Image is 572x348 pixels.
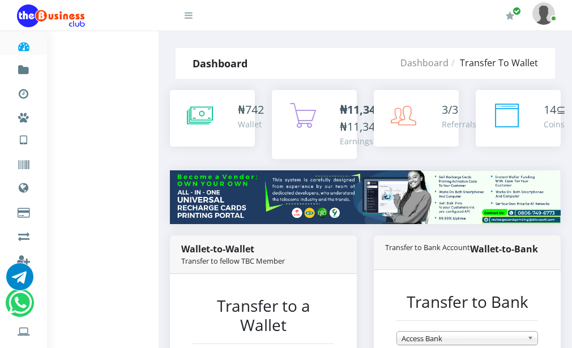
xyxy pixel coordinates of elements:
a: Miscellaneous Payments [17,102,30,129]
a: Vouchers [17,149,30,177]
a: Register a Referral [17,244,30,272]
a: Cable TV, Electricity [17,197,30,224]
span: 742 [245,102,264,117]
a: Print Recharge Cards [17,316,30,343]
i: Renew/Upgrade Subscription [506,11,514,20]
li: Transfer To Wallet [449,56,538,70]
a: Fund wallet [17,54,30,81]
a: Nigerian VTU [43,124,138,144]
span: 3/3 [442,102,458,117]
a: International VTU [43,141,138,160]
a: ₦11,344.52/₦11,345 Earnings [272,90,357,159]
span: Renew/Upgrade Subscription [513,7,521,15]
a: Chat for support [8,298,32,316]
small: Transfer to fellow TBC Member [181,256,285,267]
div: Wallet [238,118,264,130]
div: Coins [544,118,566,130]
h3: Transfer to a Wallet [193,297,334,334]
span: 14 [544,102,556,117]
div: ⊆ [544,101,566,118]
span: /₦11,345 [340,102,402,134]
a: VTU [17,124,30,153]
div: ₦ [238,101,264,118]
strong: Wallet-to-Wallet [181,242,345,256]
small: Transfer to Bank Account [385,242,470,253]
img: User [532,2,555,24]
a: ₦742 Wallet [170,90,255,147]
h3: Transfer to Bank [396,293,538,312]
img: Logo [17,5,85,27]
a: Dashboard [17,31,30,58]
a: Dashboard [400,57,449,69]
span: Access Bank [402,332,523,345]
img: multitenant_rcp.png [170,170,561,224]
a: Transactions [17,78,30,105]
div: Referrals [442,118,476,130]
div: Earnings [340,135,402,147]
strong: Dashboard [193,57,247,70]
a: 3/3 Referrals [374,90,459,147]
a: Chat for support [6,272,33,290]
strong: Wallet-to-Bank [385,242,549,256]
b: ₦11,344.52 [340,102,398,117]
a: Data [17,172,30,200]
a: Airtime -2- Cash [17,221,30,248]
